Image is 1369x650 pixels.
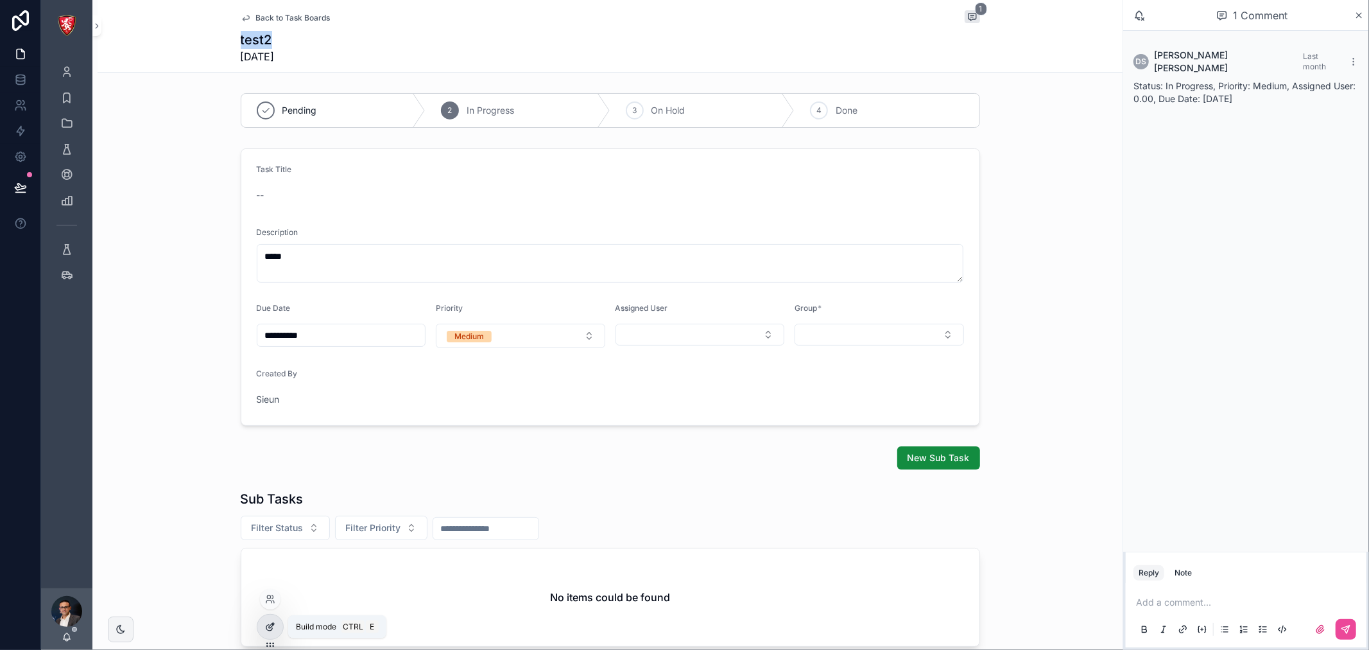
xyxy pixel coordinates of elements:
button: Select Button [241,516,330,540]
h1: Sub Tasks [241,490,304,508]
span: Pending [282,104,317,117]
span: Assigned User [616,303,668,313]
span: Priority [436,303,463,313]
span: On Hold [651,104,685,117]
span: New Sub Task [908,452,970,464]
span: 3 [632,105,637,116]
button: Note [1169,565,1197,581]
span: Task Title [257,164,292,174]
div: Medium [454,331,484,342]
button: Select Button [436,324,605,348]
span: Filter Priority [346,522,401,534]
span: In Progress [467,104,514,117]
div: scrollable content [41,51,92,303]
button: Select Button [795,324,964,346]
button: New Sub Task [897,446,980,470]
a: Sieun [257,393,280,406]
span: -- [257,189,264,202]
span: Created By [257,369,298,378]
span: Due Date [257,303,291,313]
span: Done [836,104,857,117]
span: Status: In Progress, Priority: Medium, Assigned User: 0.00, Due Date: [DATE] [1133,80,1356,104]
span: 1 Comment [1233,8,1287,23]
span: 2 [448,105,452,116]
span: Ctrl [341,620,365,633]
h2: No items could be found [550,590,670,605]
span: Back to Task Boards [256,13,331,23]
span: E [367,622,377,632]
button: Reply [1133,565,1164,581]
span: [PERSON_NAME] [PERSON_NAME] [1154,49,1303,75]
h1: test2 [241,31,275,49]
span: Group [795,303,817,313]
span: 1 [975,3,987,15]
span: [DATE] [241,49,275,64]
div: Note [1175,568,1192,578]
button: Select Button [335,516,427,540]
span: Filter Status [252,522,304,534]
img: App logo [56,15,77,36]
span: Last month [1303,51,1326,71]
span: Description [257,227,298,238]
button: 1 [965,10,980,26]
span: Build mode [296,622,336,632]
a: Back to Task Boards [241,13,331,23]
span: 4 [816,105,822,116]
button: Select Button [616,324,785,346]
span: DS [1136,57,1147,67]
